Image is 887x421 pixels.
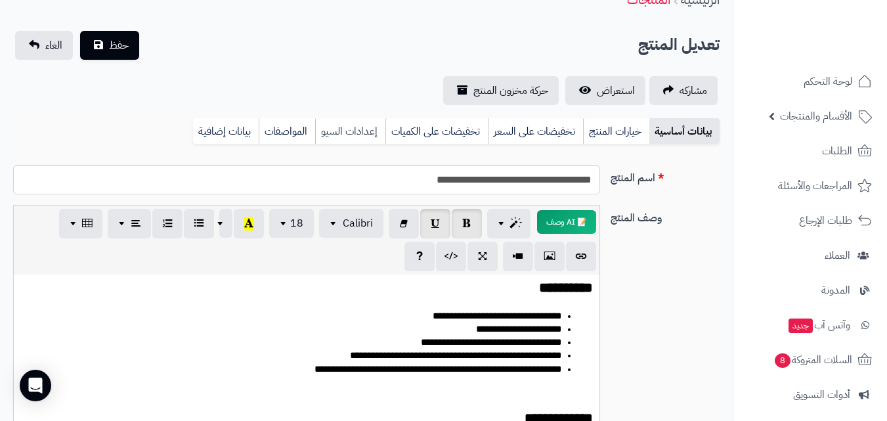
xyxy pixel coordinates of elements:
[537,210,596,234] button: 📝 AI وصف
[680,83,707,99] span: مشاركه
[565,76,645,105] a: استعراض
[649,118,720,144] a: بيانات أساسية
[80,31,139,60] button: حفظ
[649,76,718,105] a: مشاركه
[443,76,559,105] a: حركة مخزون المنتج
[789,319,813,333] span: جديد
[20,370,51,401] div: Open Intercom Messenger
[15,31,73,60] a: الغاء
[385,118,488,144] a: تخفيضات على الكميات
[343,215,373,231] span: Calibri
[638,32,720,58] h2: تعديل المنتج
[799,211,852,230] span: طلبات الإرجاع
[473,83,548,99] span: حركة مخزون المنتج
[741,170,879,202] a: المراجعات والأسئلة
[109,37,129,53] span: حفظ
[597,83,635,99] span: استعراض
[741,309,879,341] a: وآتس آبجديد
[741,205,879,236] a: طلبات الإرجاع
[45,37,62,53] span: الغاء
[787,316,850,334] span: وآتس آب
[741,240,879,271] a: العملاء
[793,386,850,404] span: أدوات التسويق
[583,118,649,144] a: خيارات المنتج
[825,246,850,265] span: العملاء
[741,135,879,167] a: الطلبات
[804,72,852,91] span: لوحة التحكم
[741,379,879,410] a: أدوات التسويق
[193,118,259,144] a: بيانات إضافية
[741,66,879,97] a: لوحة التحكم
[605,205,725,226] label: وصف المنتج
[259,118,315,144] a: المواصفات
[319,209,383,238] button: Calibri
[741,344,879,376] a: السلات المتروكة8
[822,142,852,160] span: الطلبات
[778,177,852,195] span: المراجعات والأسئلة
[741,275,879,306] a: المدونة
[773,351,852,369] span: السلات المتروكة
[821,281,850,299] span: المدونة
[315,118,385,144] a: إعدادات السيو
[775,353,790,368] span: 8
[605,165,725,186] label: اسم المنتج
[798,31,875,58] img: logo-2.png
[290,215,303,231] span: 18
[488,118,583,144] a: تخفيضات على السعر
[780,107,852,125] span: الأقسام والمنتجات
[269,209,314,238] button: 18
